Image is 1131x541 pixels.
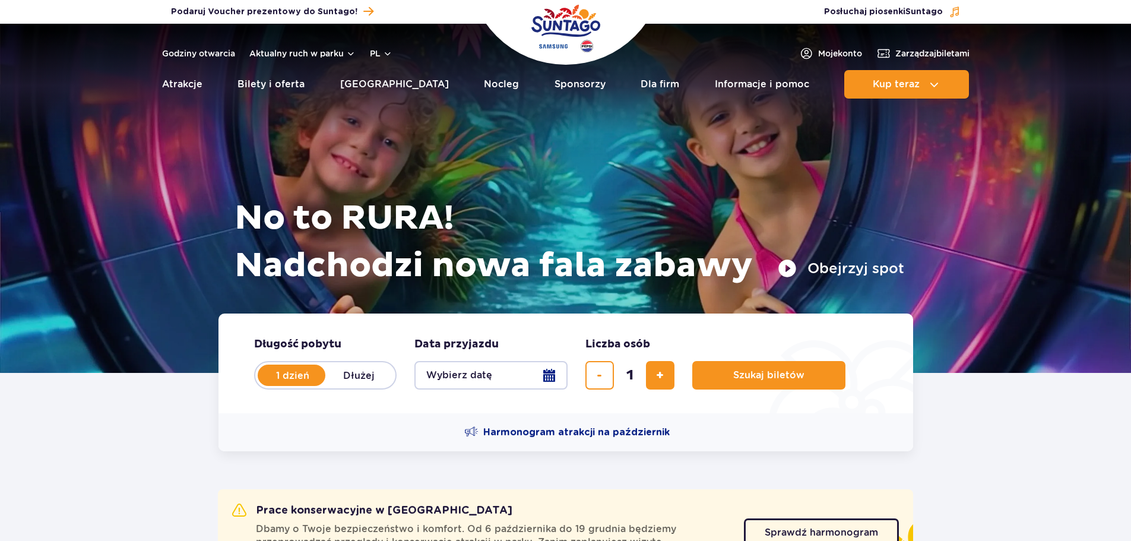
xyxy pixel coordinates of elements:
[895,48,970,59] span: Zarządzaj biletami
[370,48,392,59] button: pl
[555,70,606,99] a: Sponsorzy
[171,6,357,18] span: Podaruj Voucher prezentowy do Suntago!
[824,6,943,18] span: Posłuchaj piosenki
[218,314,913,413] form: Planowanie wizyty w Park of Poland
[799,46,862,61] a: Mojekonto
[414,361,568,390] button: Wybierz datę
[464,425,670,439] a: Harmonogram atrakcji na październik
[235,195,904,290] h1: No to RURA! Nadchodzi nowa fala zabawy
[162,48,235,59] a: Godziny otwarcia
[844,70,969,99] button: Kup teraz
[733,370,804,381] span: Szukaj biletów
[325,363,393,388] label: Dłużej
[873,79,920,90] span: Kup teraz
[483,426,670,439] span: Harmonogram atrakcji na październik
[641,70,679,99] a: Dla firm
[484,70,519,99] a: Nocleg
[585,337,650,352] span: Liczba osób
[616,361,644,390] input: liczba biletów
[646,361,674,390] button: dodaj bilet
[778,259,904,278] button: Obejrzyj spot
[237,70,305,99] a: Bilety i oferta
[232,504,512,518] h2: Prace konserwacyjne w [GEOGRAPHIC_DATA]
[824,6,961,18] button: Posłuchaj piosenkiSuntago
[876,46,970,61] a: Zarządzajbiletami
[259,363,327,388] label: 1 dzień
[905,8,943,16] span: Suntago
[414,337,499,352] span: Data przyjazdu
[585,361,614,390] button: usuń bilet
[340,70,449,99] a: [GEOGRAPHIC_DATA]
[254,337,341,352] span: Długość pobytu
[171,4,373,20] a: Podaruj Voucher prezentowy do Suntago!
[692,361,845,390] button: Szukaj biletów
[765,528,878,537] span: Sprawdź harmonogram
[249,49,356,58] button: Aktualny ruch w parku
[818,48,862,59] span: Moje konto
[162,70,202,99] a: Atrakcje
[715,70,809,99] a: Informacje i pomoc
